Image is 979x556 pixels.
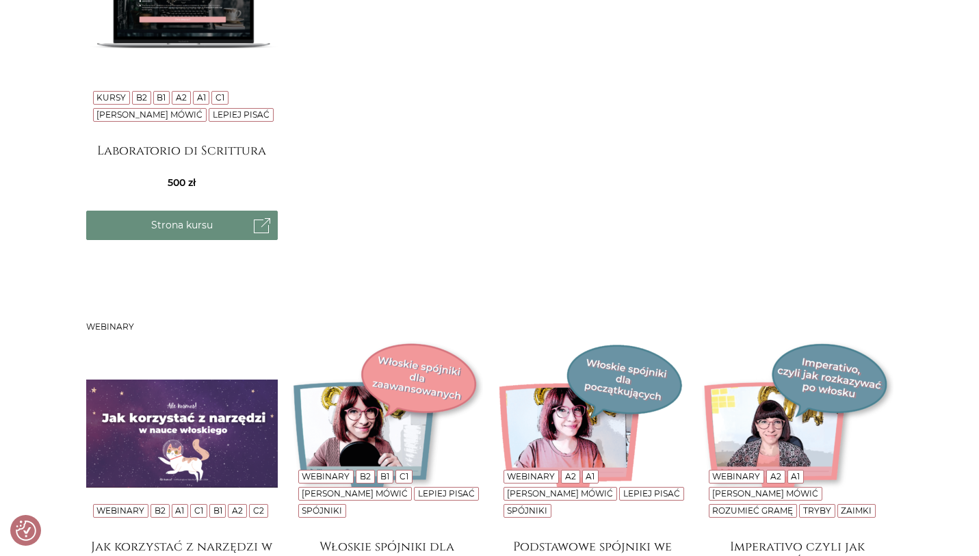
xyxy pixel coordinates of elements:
a: Zaimki [841,505,872,516]
a: B2 [155,505,166,516]
a: A1 [175,505,184,516]
a: Lepiej pisać [418,488,475,499]
a: C1 [216,92,224,103]
a: B2 [136,92,147,103]
a: C2 [253,505,264,516]
a: B1 [157,92,166,103]
a: A1 [791,471,800,481]
a: A2 [770,471,781,481]
span: 500 [168,176,196,189]
a: Strona kursu [86,211,278,240]
a: A2 [232,505,243,516]
a: B1 [380,471,389,481]
a: A2 [565,471,576,481]
a: C1 [194,505,203,516]
a: Webinary [712,471,760,481]
a: A2 [176,92,187,103]
a: Rozumieć gramę [712,505,793,516]
a: [PERSON_NAME] mówić [302,488,408,499]
a: C1 [400,471,408,481]
a: B1 [213,505,222,516]
button: Preferencje co do zgód [16,520,36,541]
a: [PERSON_NAME] mówić [712,488,818,499]
a: Webinary [507,471,555,481]
a: Webinary [96,505,144,516]
h3: Webinary [86,322,893,332]
a: A1 [197,92,206,103]
img: Revisit consent button [16,520,36,541]
a: Lepiej pisać [623,488,680,499]
a: Spójniki [302,505,342,516]
a: Laboratorio di Scrittura [86,144,278,171]
a: Lepiej pisać [213,109,270,120]
a: B2 [360,471,371,481]
a: Kursy [96,92,126,103]
a: A1 [586,471,595,481]
a: Spójniki [507,505,547,516]
a: Tryby [803,505,831,516]
a: [PERSON_NAME] mówić [507,488,613,499]
a: Webinary [302,471,350,481]
a: [PERSON_NAME] mówić [96,109,203,120]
